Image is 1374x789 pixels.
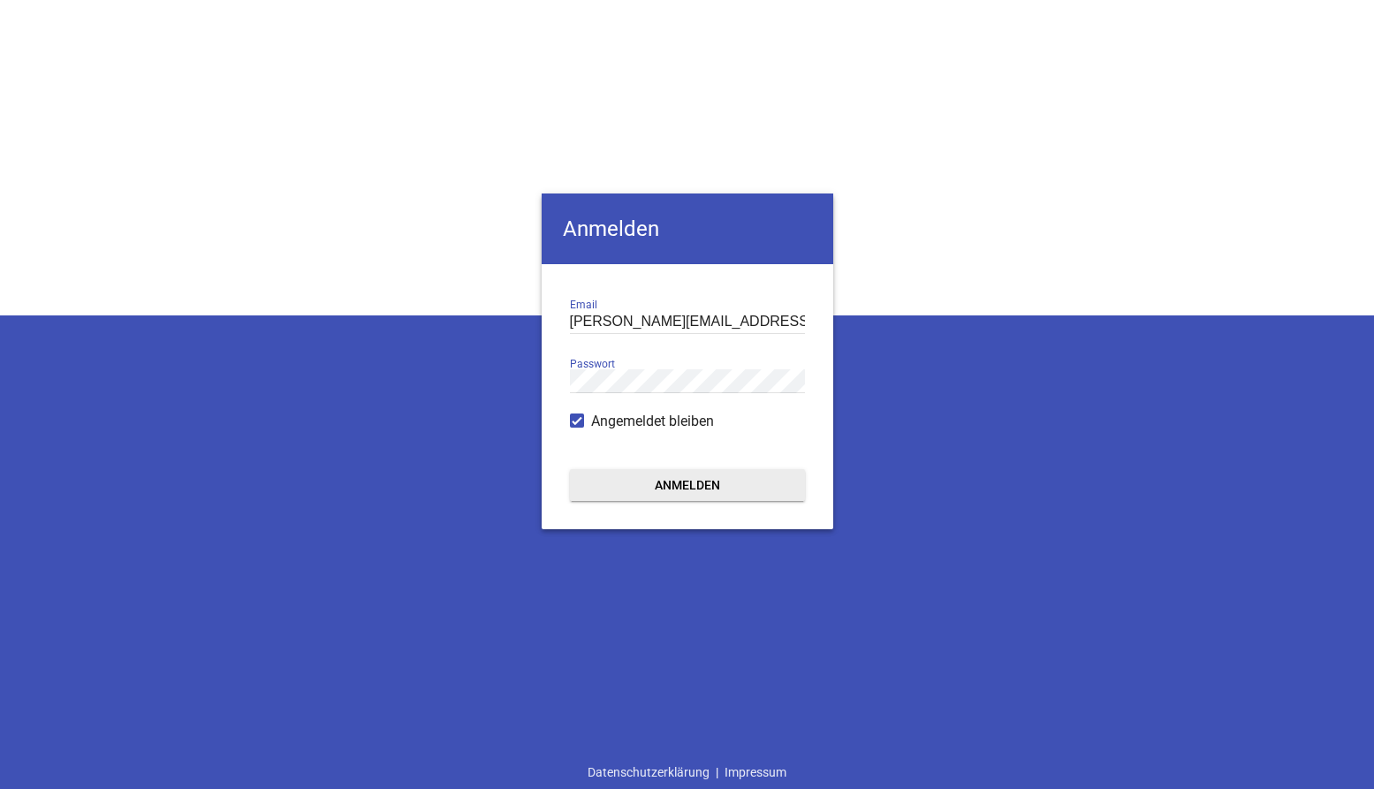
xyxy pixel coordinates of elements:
span: Angemeldet bleiben [591,411,714,432]
div: | [581,755,793,789]
button: Anmelden [570,469,805,501]
a: Datenschutzerklärung [581,755,716,789]
a: Impressum [718,755,793,789]
h4: Anmelden [542,193,833,264]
